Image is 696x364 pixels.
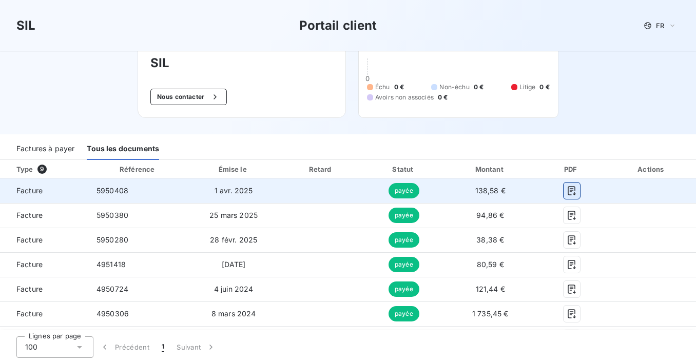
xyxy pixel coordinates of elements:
span: Facture [8,309,80,319]
h3: Portail client [299,16,377,35]
span: Facture [8,186,80,196]
span: Échu [375,83,390,92]
span: 28 févr. 2025 [210,235,257,244]
span: FR [656,22,664,30]
span: 4951418 [96,260,126,269]
span: 9 [37,165,47,174]
div: Factures à payer [16,138,74,160]
div: Retard [281,164,361,174]
span: Non-échu [439,83,469,92]
span: 25 mars 2025 [209,211,258,219]
span: 100 [25,342,37,352]
span: Facture [8,284,80,294]
span: 94,86 € [476,211,504,219]
span: 4950306 [96,309,129,318]
span: 0 € [539,83,549,92]
div: Type [10,164,86,174]
span: payée [389,306,419,321]
span: 1 735,45 € [472,309,509,318]
span: 1 [162,342,164,352]
div: Montant [447,164,534,174]
button: Nous contacter [150,89,226,105]
button: 1 [156,336,170,358]
div: Émise le [190,164,277,174]
span: 4950724 [96,285,128,293]
div: Référence [120,165,154,173]
span: Avoirs non associés [375,93,434,102]
h3: SIL [150,54,333,72]
span: payée [389,257,419,272]
span: 0 € [474,83,484,92]
button: Précédent [93,336,156,358]
span: Litige [519,83,536,92]
span: 5950380 [96,211,128,219]
span: 1 avr. 2025 [215,186,253,195]
span: payée [389,281,419,297]
span: payée [389,232,419,248]
div: Actions [610,164,694,174]
span: 5950408 [96,186,128,195]
span: Facture [8,210,80,220]
span: Facture [8,259,80,270]
h3: SIL [16,16,35,35]
span: 80,59 € [477,260,504,269]
span: 0 € [438,93,448,102]
span: 8 mars 2024 [211,309,256,318]
span: [DATE] [222,260,246,269]
div: PDF [538,164,606,174]
span: 0 € [394,83,404,92]
span: Facture [8,235,80,245]
span: 138,58 € [475,186,506,195]
span: payée [389,208,419,223]
span: 5950280 [96,235,128,244]
span: 38,38 € [476,235,504,244]
button: Suivant [170,336,222,358]
span: 4 juin 2024 [214,285,254,293]
span: 121,44 € [476,285,505,293]
span: 0 [365,74,370,83]
span: payée [389,183,419,198]
div: Statut [365,164,442,174]
div: Tous les documents [87,138,159,160]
